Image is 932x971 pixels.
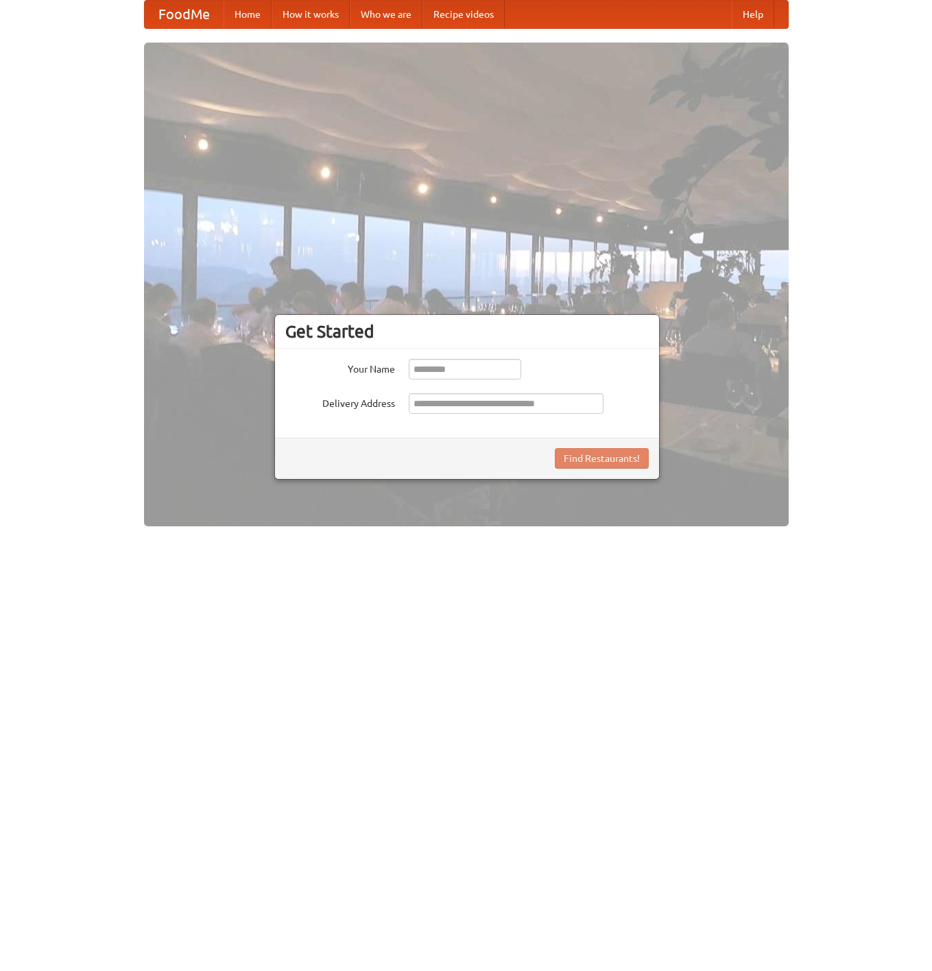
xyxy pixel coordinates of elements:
[422,1,505,28] a: Recipe videos
[272,1,350,28] a: How it works
[285,393,395,410] label: Delivery Address
[350,1,422,28] a: Who we are
[285,359,395,376] label: Your Name
[224,1,272,28] a: Home
[732,1,774,28] a: Help
[145,1,224,28] a: FoodMe
[555,448,649,469] button: Find Restaurants!
[285,321,649,342] h3: Get Started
